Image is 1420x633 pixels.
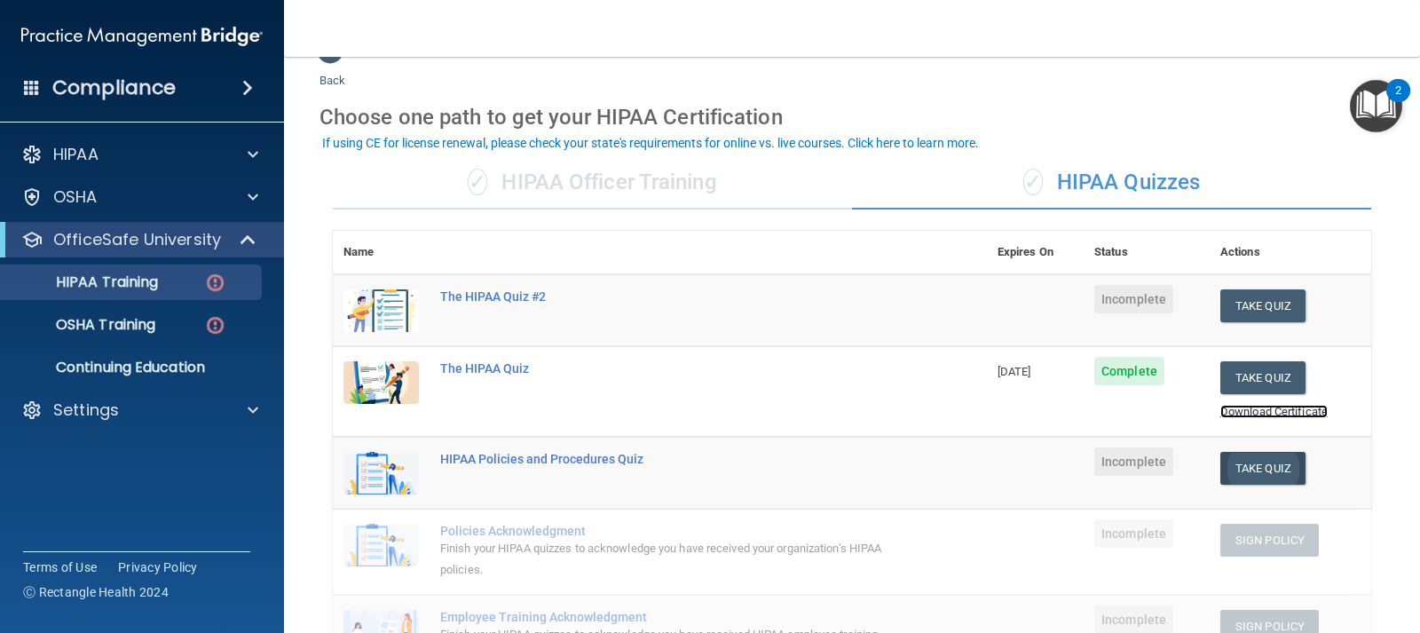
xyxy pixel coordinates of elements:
[319,52,345,87] a: Back
[21,400,258,421] a: Settings
[987,231,1084,274] th: Expires On
[319,91,1384,143] div: Choose one path to get your HIPAA Certification
[1084,231,1210,274] th: Status
[1094,519,1173,548] span: Incomplete
[440,610,898,624] div: Employee Training Acknowledgment
[53,229,221,250] p: OfficeSafe University
[21,186,258,208] a: OSHA
[204,314,226,336] img: danger-circle.6113f641.png
[52,75,176,100] h4: Compliance
[23,558,97,576] a: Terms of Use
[53,400,119,421] p: Settings
[1220,405,1328,418] a: Download Certificate
[440,452,898,466] div: HIPAA Policies and Procedures Quiz
[333,231,430,274] th: Name
[1395,91,1401,114] div: 2
[852,156,1371,210] div: HIPAA Quizzes
[322,137,979,149] div: If using CE for license renewal, please check your state's requirements for online vs. live cours...
[12,316,155,334] p: OSHA Training
[333,156,852,210] div: HIPAA Officer Training
[204,272,226,294] img: danger-circle.6113f641.png
[1220,452,1306,485] button: Take Quiz
[998,365,1031,378] span: [DATE]
[21,229,257,250] a: OfficeSafe University
[319,134,982,152] button: If using CE for license renewal, please check your state's requirements for online vs. live cours...
[12,273,158,291] p: HIPAA Training
[12,359,254,376] p: Continuing Education
[21,144,258,165] a: HIPAA
[53,186,98,208] p: OSHA
[23,583,169,601] span: Ⓒ Rectangle Health 2024
[1094,447,1173,476] span: Incomplete
[440,538,898,581] div: Finish your HIPAA quizzes to acknowledge you have received your organization’s HIPAA policies.
[53,144,99,165] p: HIPAA
[118,558,198,576] a: Privacy Policy
[440,361,898,376] div: The HIPAA Quiz
[1094,357,1164,385] span: Complete
[1220,361,1306,394] button: Take Quiz
[440,289,898,304] div: The HIPAA Quiz #2
[1220,289,1306,322] button: Take Quiz
[21,19,263,54] img: PMB logo
[1210,231,1371,274] th: Actions
[468,169,487,195] span: ✓
[1220,524,1319,557] button: Sign Policy
[1023,169,1043,195] span: ✓
[440,524,898,538] div: Policies Acknowledgment
[1094,285,1173,313] span: Incomplete
[1350,80,1402,132] button: Open Resource Center, 2 new notifications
